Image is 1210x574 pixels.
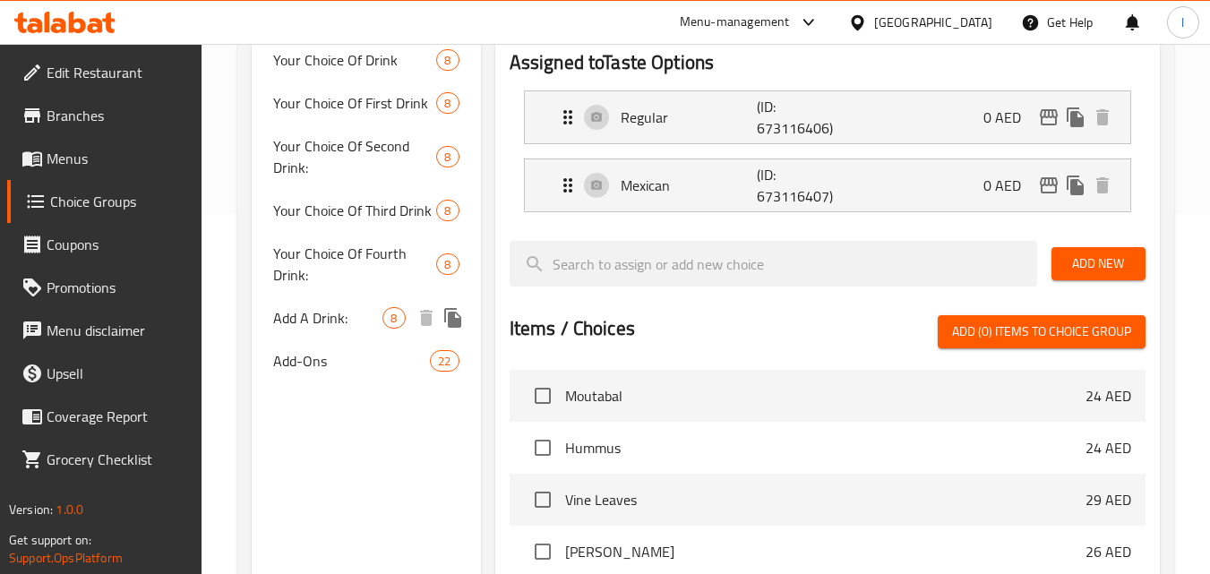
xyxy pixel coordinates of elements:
span: Vine Leaves [565,489,1086,510]
span: Moutabal [565,385,1086,407]
span: 8 [383,310,404,327]
span: [PERSON_NAME] [565,541,1086,562]
p: 24 AED [1086,385,1131,407]
p: (ID: 673116407) [757,164,848,207]
span: Add A Drink: [273,307,382,329]
li: Expand [510,151,1146,219]
button: edit [1035,104,1062,131]
button: delete [1089,104,1116,131]
span: Edit Restaurant [47,62,188,83]
div: Your Choice Of First Drink8 [252,81,480,124]
span: Hummus [565,437,1086,458]
span: 8 [437,256,458,273]
a: Coverage Report [7,395,202,438]
span: Your Choice Of Fourth Drink: [273,243,436,286]
a: Grocery Checklist [7,438,202,481]
button: duplicate [1062,172,1089,199]
span: 22 [431,353,458,370]
p: 0 AED [983,107,1035,128]
input: search [510,241,1037,287]
button: edit [1035,172,1062,199]
p: Regular [621,107,758,128]
h2: Assigned to Taste Options [510,49,1146,76]
span: Version: [9,498,53,521]
span: Promotions [47,277,188,298]
div: [GEOGRAPHIC_DATA] [874,13,992,32]
a: Promotions [7,266,202,309]
div: Choices [430,350,459,372]
button: duplicate [1062,104,1089,131]
li: Expand [510,83,1146,151]
h2: Items / Choices [510,315,635,342]
button: Add New [1051,247,1146,280]
span: Branches [47,105,188,126]
p: 26 AED [1086,541,1131,562]
span: Grocery Checklist [47,449,188,470]
div: Expand [525,159,1130,211]
span: Choice Groups [50,191,188,212]
span: 8 [437,95,458,112]
span: Add New [1066,253,1131,275]
div: Menu-management [680,12,790,33]
div: Your Choice Of Fourth Drink:8 [252,232,480,296]
span: Select choice [524,533,562,570]
span: Your Choice Of Third Drink [273,200,436,221]
span: Your Choice Of Drink [273,49,436,71]
button: duplicate [440,304,467,331]
p: 0 AED [983,175,1035,196]
div: Choices [436,200,459,221]
span: Add (0) items to choice group [952,321,1131,343]
span: Coverage Report [47,406,188,427]
p: (ID: 673116406) [757,96,848,139]
span: Coupons [47,234,188,255]
a: Branches [7,94,202,137]
span: 1.0.0 [56,498,83,521]
a: Upsell [7,352,202,395]
div: Add A Drink:8deleteduplicate [252,296,480,339]
button: delete [413,304,440,331]
div: Your Choice Of Third Drink8 [252,189,480,232]
a: Support.OpsPlatform [9,546,123,570]
div: Choices [382,307,405,329]
div: Choices [436,49,459,71]
span: Add-Ons [273,350,430,372]
p: 29 AED [1086,489,1131,510]
a: Edit Restaurant [7,51,202,94]
div: Your Choice Of Second Drink:8 [252,124,480,189]
span: l [1181,13,1184,32]
a: Choice Groups [7,180,202,223]
span: Your Choice Of First Drink [273,92,436,114]
span: Get support on: [9,528,91,552]
span: Menu disclaimer [47,320,188,341]
span: Select choice [524,377,562,415]
div: Add-Ons22 [252,339,480,382]
div: Choices [436,146,459,167]
button: Add (0) items to choice group [938,315,1146,348]
span: Upsell [47,363,188,384]
a: Menus [7,137,202,180]
span: Select choice [524,429,562,467]
span: 8 [437,202,458,219]
div: Choices [436,253,459,275]
span: Select choice [524,481,562,518]
span: 8 [437,149,458,166]
a: Coupons [7,223,202,266]
span: 8 [437,52,458,69]
p: 24 AED [1086,437,1131,458]
div: Choices [436,92,459,114]
button: delete [1089,172,1116,199]
span: Your Choice Of Second Drink: [273,135,436,178]
p: Mexican [621,175,758,196]
div: Your Choice Of Drink8 [252,39,480,81]
span: Menus [47,148,188,169]
div: Expand [525,91,1130,143]
a: Menu disclaimer [7,309,202,352]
